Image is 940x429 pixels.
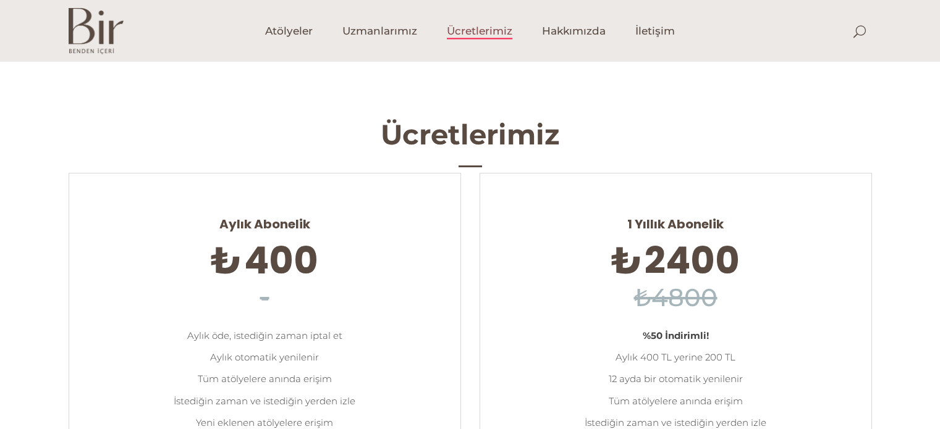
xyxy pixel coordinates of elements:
[342,24,417,38] span: Uzmanlarımız
[211,235,242,286] span: ₺
[499,280,853,316] h6: ₺4800
[645,235,740,286] span: 2400
[499,368,853,389] li: 12 ayda bir otomatik yenilenir
[88,346,442,368] li: Aylık otomatik yenilenir
[499,390,853,412] li: Tüm atölyelere anında erişim
[643,330,709,341] strong: %50 İndirimli!
[499,346,853,368] li: Aylık 400 TL yerine 200 TL
[635,24,675,38] span: İletişim
[447,24,512,38] span: Ücretlerimiz
[88,390,442,412] li: İstediğin zaman ve istediğin yerden izle
[542,24,606,38] span: Hakkımızda
[88,368,442,389] li: Tüm atölyelere anında erişim
[88,280,442,316] h6: -
[611,235,642,286] span: ₺
[88,206,442,232] span: Aylık Abonelik
[88,325,442,346] li: Aylık öde, istediğin zaman iptal et
[265,24,313,38] span: Atölyeler
[244,235,318,286] span: 400
[499,206,853,232] span: 1 Yıllık Abonelik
